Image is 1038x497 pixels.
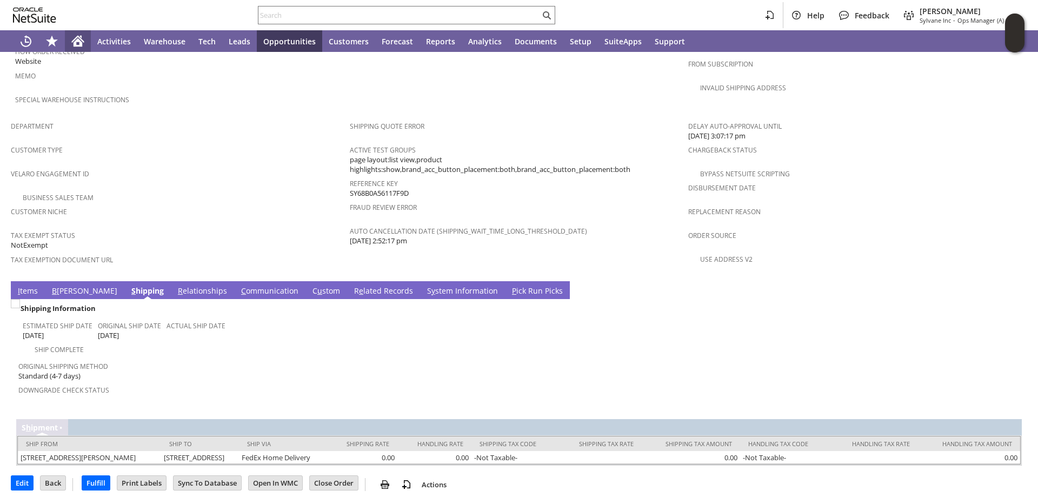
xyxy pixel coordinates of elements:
[953,16,955,24] span: -
[169,440,231,448] div: Ship To
[247,440,319,448] div: Ship Via
[957,16,1019,24] span: Ops Manager (A) (F2L)
[468,36,502,47] span: Analytics
[322,30,375,52] a: Customers
[688,122,782,131] a: Delay Auto-Approval Until
[131,286,136,296] span: S
[39,30,65,52] div: Shortcuts
[688,207,761,216] a: Replacement reason
[400,478,413,491] img: add-record.svg
[23,321,92,330] a: Estimated Ship Date
[748,440,822,448] div: Handling Tax Code
[648,30,691,52] a: Support
[239,451,327,464] td: FedEx Home Delivery
[512,286,516,296] span: P
[509,286,565,297] a: Pick Run Picks
[350,203,417,212] a: Fraud Review Error
[855,10,889,21] span: Feedback
[18,386,109,395] a: Downgrade Check Status
[382,36,413,47] span: Forecast
[920,16,951,24] span: Sylvane Inc
[642,451,740,464] td: 0.00
[49,286,120,297] a: B[PERSON_NAME]
[222,30,257,52] a: Leads
[11,255,113,264] a: Tax Exemption Document URL
[563,30,598,52] a: Setup
[71,35,84,48] svg: Home
[13,8,56,23] svg: logo
[11,169,89,178] a: Velaro Engagement ID
[257,30,322,52] a: Opportunities
[920,6,1019,16] span: [PERSON_NAME]
[740,451,830,464] td: -Not Taxable-
[700,255,753,264] a: Use Address V2
[918,451,1020,464] td: 0.00
[144,36,185,47] span: Warehouse
[700,169,790,178] a: Bypass NetSuite Scripting
[11,299,20,308] img: Unchecked
[15,56,41,67] span: Website
[26,440,153,448] div: Ship From
[420,30,462,52] a: Reports
[397,451,471,464] td: 0.00
[91,30,137,52] a: Activities
[359,286,363,296] span: e
[117,476,166,490] input: Print Labels
[18,286,20,296] span: I
[350,179,398,188] a: Reference Key
[807,10,824,21] span: Help
[15,95,129,104] a: Special Warehouse Instructions
[688,145,757,155] a: Chargeback Status
[97,36,131,47] span: Activities
[229,36,250,47] span: Leads
[11,145,63,155] a: Customer Type
[11,240,48,250] span: NotExempt
[480,440,550,448] div: Shipping Tax Code
[11,207,67,216] a: Customer Niche
[13,30,39,52] a: Recent Records
[700,83,786,92] a: Invalid Shipping Address
[161,451,239,464] td: [STREET_ADDRESS]
[11,476,33,490] input: Edit
[335,440,389,448] div: Shipping Rate
[350,122,424,131] a: Shipping Quote Error
[327,451,397,464] td: 0.00
[426,36,455,47] span: Reports
[11,231,75,240] a: Tax Exempt Status
[52,286,57,296] span: B
[378,478,391,491] img: print.svg
[310,286,343,297] a: Custom
[98,321,161,330] a: Original Ship Date
[238,286,301,297] a: Communication
[137,30,192,52] a: Warehouse
[604,36,642,47] span: SuiteApps
[98,330,119,341] span: [DATE]
[15,47,85,56] a: How Order Received
[11,122,54,131] a: Department
[351,286,416,297] a: Related Records
[198,36,216,47] span: Tech
[350,188,409,198] span: SY68B0A56117F9D
[350,227,587,236] a: Auto Cancellation Date (shipping_wait_time_long_threshold_date)
[263,36,316,47] span: Opportunities
[129,286,167,297] a: Shipping
[1005,14,1024,52] iframe: Click here to launch Oracle Guided Learning Help Panel
[515,36,557,47] span: Documents
[926,440,1012,448] div: Handling Tax Amount
[1008,283,1021,296] a: Unrolled view on
[82,476,110,490] input: Fulfill
[26,422,31,433] span: h
[566,440,634,448] div: Shipping Tax Rate
[1005,34,1024,53] span: Oracle Guided Learning Widget. To move around, please hold and drag
[178,286,183,296] span: R
[329,36,369,47] span: Customers
[18,362,108,371] a: Original Shipping Method
[598,30,648,52] a: SuiteApps
[462,30,508,52] a: Analytics
[688,59,753,69] a: From Subscription
[839,440,910,448] div: Handling Tax Rate
[18,371,81,381] span: Standard (4-7 days)
[405,440,463,448] div: Handling Rate
[18,301,515,315] div: Shipping Information
[15,286,41,297] a: Items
